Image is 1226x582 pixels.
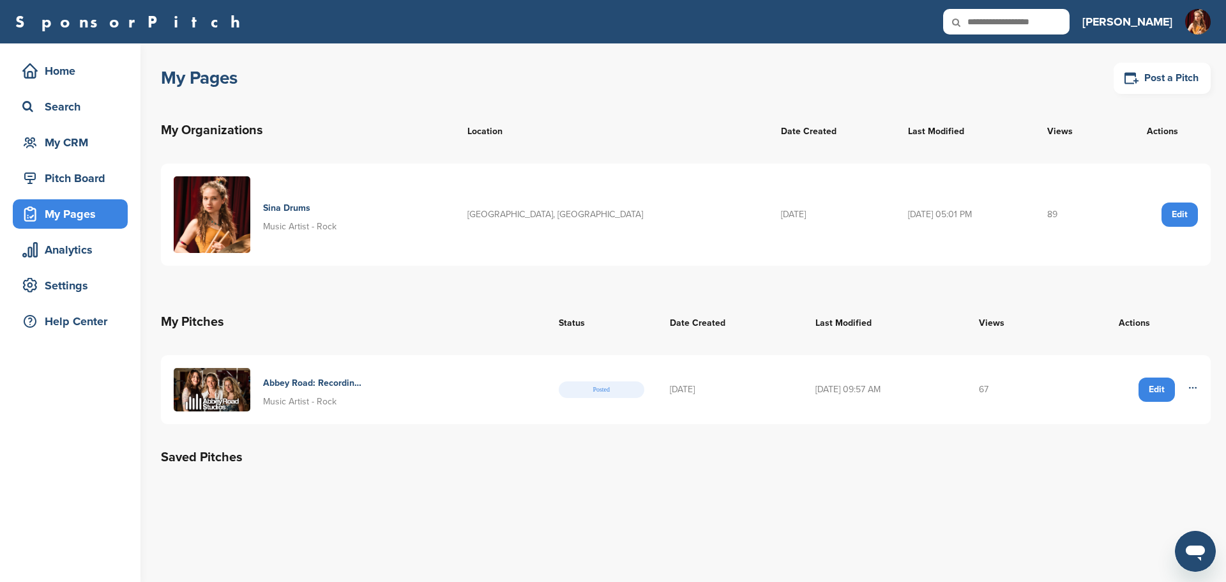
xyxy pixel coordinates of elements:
[1175,531,1216,572] iframe: Button to launch messaging window
[1139,378,1175,402] a: Edit
[161,299,546,345] th: My Pitches
[1058,299,1211,345] th: Actions
[13,92,128,121] a: Search
[19,95,128,118] div: Search
[174,176,442,253] a: Sina drums profile pic Sina Drums Music Artist - Rock
[1034,164,1114,266] td: 89
[263,221,337,232] span: Music Artist - Rock
[966,355,1058,424] td: 67
[19,274,128,297] div: Settings
[161,447,1211,468] h2: Saved Pitches
[13,307,128,336] a: Help Center
[19,59,128,82] div: Home
[13,128,128,157] a: My CRM
[1034,107,1114,153] th: Views
[1185,9,1211,34] img: Sina drums profile pic
[559,381,644,398] span: Posted
[174,368,533,411] a: Thumbnail2 Abbey Road: Recording In The Most Famous Studio Music Artist - Rock
[174,176,250,253] img: Sina drums profile pic
[546,299,657,345] th: Status
[455,164,768,266] td: [GEOGRAPHIC_DATA], [GEOGRAPHIC_DATA]
[455,107,768,153] th: Location
[657,299,803,345] th: Date Created
[895,107,1034,153] th: Last Modified
[657,355,803,424] td: [DATE]
[895,164,1034,266] td: [DATE] 05:01 PM
[19,238,128,261] div: Analytics
[19,203,128,226] div: My Pages
[19,167,128,190] div: Pitch Board
[768,164,895,266] td: [DATE]
[966,299,1058,345] th: Views
[1082,8,1172,36] a: [PERSON_NAME]
[13,56,128,86] a: Home
[263,396,337,407] span: Music Artist - Rock
[1114,63,1211,94] a: Post a Pitch
[19,131,128,154] div: My CRM
[13,199,128,229] a: My Pages
[768,107,895,153] th: Date Created
[263,376,362,390] h4: Abbey Road: Recording In The Most Famous Studio
[13,271,128,300] a: Settings
[1082,13,1172,31] h3: [PERSON_NAME]
[15,13,248,30] a: SponsorPitch
[1114,107,1211,153] th: Actions
[263,201,337,215] h4: Sina Drums
[803,355,966,424] td: [DATE] 09:57 AM
[19,310,128,333] div: Help Center
[13,235,128,264] a: Analytics
[161,107,455,153] th: My Organizations
[13,164,128,193] a: Pitch Board
[174,368,250,411] img: Thumbnail2
[803,299,966,345] th: Last Modified
[1162,203,1198,227] a: Edit
[161,66,238,89] h1: My Pages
